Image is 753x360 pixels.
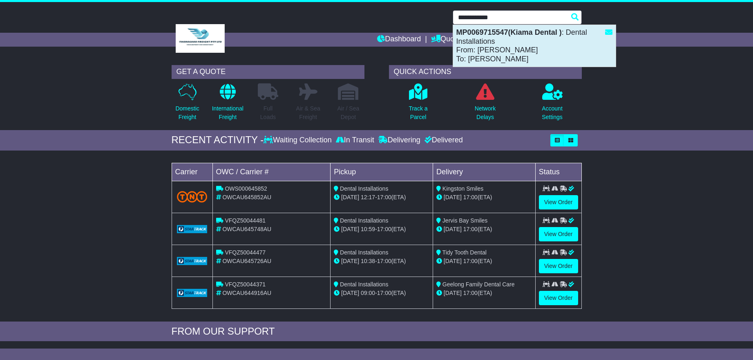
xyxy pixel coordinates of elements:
[377,226,391,232] span: 17:00
[177,257,208,265] img: GetCarrierServiceLogo
[225,281,266,288] span: VFQZ50044371
[222,194,271,200] span: OWCAU645852AU
[212,104,244,122] p: International Freight
[463,290,478,296] span: 17:00
[177,225,208,233] img: GetCarrierServiceLogo
[542,104,563,122] p: Account Settings
[539,195,578,209] a: View Order
[340,217,388,224] span: Dental Installations
[436,289,532,297] div: (ETA)
[341,258,359,264] span: [DATE]
[212,83,244,126] a: InternationalFreight
[334,225,429,234] div: - (ETA)
[334,193,429,202] div: - (ETA)
[474,83,496,126] a: NetworkDelays
[334,257,429,265] div: - (ETA)
[212,163,331,181] td: OWC / Carrier #
[444,194,462,200] span: [DATE]
[222,258,271,264] span: OWCAU645726AU
[409,104,427,122] p: Track a Parcel
[377,194,391,200] span: 17:00
[361,226,375,232] span: 10:59
[361,194,375,200] span: 12:17
[175,83,199,126] a: DomesticFreight
[341,194,359,200] span: [DATE]
[172,65,364,79] div: GET A QUOTE
[431,33,479,47] a: Quote/Book
[539,227,578,241] a: View Order
[172,134,264,146] div: RECENT ACTIVITY -
[172,326,582,337] div: FROM OUR SUPPORT
[331,163,433,181] td: Pickup
[340,281,388,288] span: Dental Installations
[539,259,578,273] a: View Order
[444,226,462,232] span: [DATE]
[377,258,391,264] span: 17:00
[475,104,496,122] p: Network Delays
[177,191,208,202] img: TNT_Domestic.png
[175,104,199,122] p: Domestic Freight
[444,290,462,296] span: [DATE]
[442,185,483,192] span: Kingston Smiles
[334,289,429,297] div: - (ETA)
[436,193,532,202] div: (ETA)
[444,258,462,264] span: [DATE]
[172,163,212,181] td: Carrier
[177,289,208,297] img: GetCarrierServiceLogo
[453,25,616,67] div: : Dental Installations From: [PERSON_NAME] To: [PERSON_NAME]
[225,249,266,256] span: VFQZ50044477
[436,225,532,234] div: (ETA)
[222,226,271,232] span: OWCAU645748AU
[361,290,375,296] span: 09:00
[222,290,271,296] span: OWCAU644916AU
[377,33,421,47] a: Dashboard
[258,104,278,122] p: Full Loads
[334,136,376,145] div: In Transit
[463,226,478,232] span: 17:00
[389,65,582,79] div: QUICK ACTIONS
[296,104,320,122] p: Air & Sea Freight
[377,290,391,296] span: 17:00
[225,217,266,224] span: VFQZ50044481
[340,249,388,256] span: Dental Installations
[376,136,422,145] div: Delivering
[463,258,478,264] span: 17:00
[442,249,487,256] span: Tidy Tooth Dental
[408,83,428,126] a: Track aParcel
[361,258,375,264] span: 10:38
[442,281,515,288] span: Geelong Family Dental Care
[341,290,359,296] span: [DATE]
[225,185,267,192] span: OWS000645852
[463,194,478,200] span: 17:00
[535,163,581,181] td: Status
[422,136,463,145] div: Delivered
[541,83,563,126] a: AccountSettings
[433,163,535,181] td: Delivery
[264,136,333,145] div: Waiting Collection
[456,28,562,36] strong: MP0069715547(Kiama Dental )
[341,226,359,232] span: [DATE]
[436,257,532,265] div: (ETA)
[539,291,578,305] a: View Order
[442,217,487,224] span: Jervis Bay Smiles
[340,185,388,192] span: Dental Installations
[337,104,360,122] p: Air / Sea Depot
